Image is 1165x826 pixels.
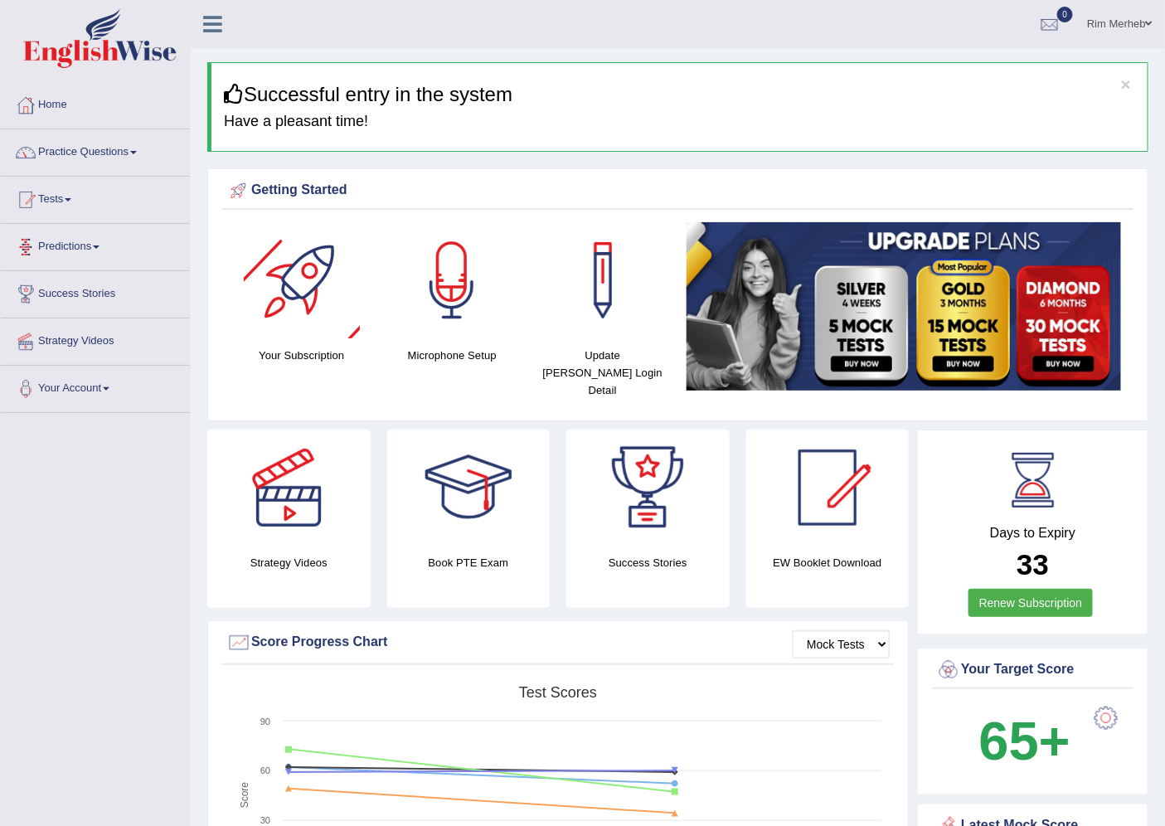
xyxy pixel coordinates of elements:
b: 33 [1017,548,1049,581]
button: × [1121,75,1131,93]
h4: Days to Expiry [936,526,1129,541]
a: Success Stories [1,271,190,313]
a: Practice Questions [1,129,190,171]
span: 0 [1057,7,1074,22]
a: Renew Subscription [968,589,1094,617]
b: 65+ [979,711,1070,771]
text: 60 [260,765,270,775]
div: Your Target Score [936,658,1129,683]
div: Score Progress Chart [226,630,890,655]
text: 30 [260,815,270,825]
h4: Have a pleasant time! [224,114,1135,130]
h4: Your Subscription [235,347,369,364]
h3: Successful entry in the system [224,84,1135,105]
a: Predictions [1,224,190,265]
tspan: Score [239,782,250,809]
h4: EW Booklet Download [746,554,910,571]
text: 90 [260,717,270,726]
a: Strategy Videos [1,318,190,360]
h4: Update [PERSON_NAME] Login Detail [536,347,670,399]
h4: Book PTE Exam [387,554,551,571]
a: Home [1,82,190,124]
tspan: Test scores [519,684,597,701]
div: Getting Started [226,178,1129,203]
img: small5.jpg [687,222,1122,391]
h4: Success Stories [566,554,730,571]
a: Your Account [1,366,190,407]
h4: Strategy Videos [207,554,371,571]
a: Tests [1,177,190,218]
h4: Microphone Setup [386,347,520,364]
